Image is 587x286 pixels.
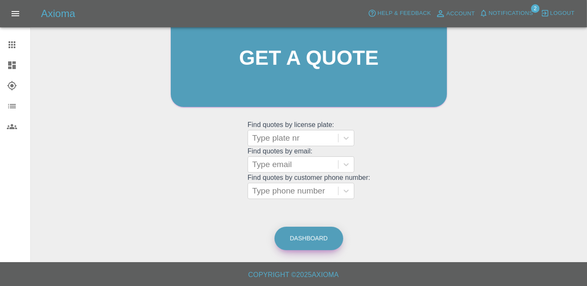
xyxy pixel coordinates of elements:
[531,4,540,13] span: 2
[7,269,580,281] h6: Copyright © 2025 Axioma
[377,9,431,18] span: Help & Feedback
[171,9,447,107] a: Get a quote
[447,9,475,19] span: Account
[550,9,575,18] span: Logout
[366,7,433,20] button: Help & Feedback
[5,3,26,24] button: Open drawer
[275,227,343,250] a: Dashboard
[539,7,577,20] button: Logout
[477,7,535,20] button: Notifications
[433,7,477,20] a: Account
[248,121,370,146] grid: Find quotes by license plate:
[489,9,533,18] span: Notifications
[41,7,75,20] h5: Axioma
[248,147,370,173] grid: Find quotes by email:
[248,174,370,199] grid: Find quotes by customer phone number:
